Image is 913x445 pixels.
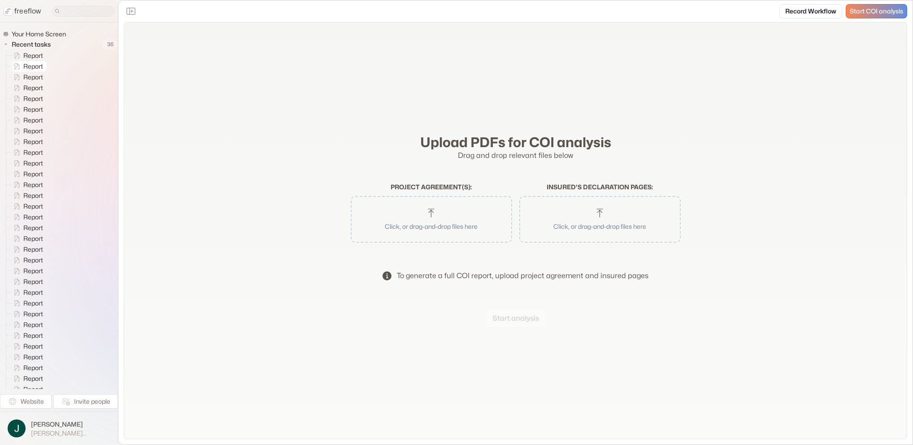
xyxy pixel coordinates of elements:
h2: Insured's declaration pages : [519,183,681,191]
a: Report [6,169,47,179]
span: Report [22,234,46,243]
button: Start analysis [485,309,546,327]
a: Report [6,93,47,104]
p: freeflow [14,6,41,17]
span: Report [22,223,46,232]
span: Report [22,331,46,340]
button: Invite people [53,394,118,409]
a: Report [6,319,47,330]
span: Report [22,159,46,168]
a: Report [6,287,47,298]
span: Report [22,191,46,200]
h2: Upload PDFs for COI analysis [351,134,681,150]
span: Report [22,299,46,308]
a: Report [6,179,47,190]
a: Report [6,104,47,115]
a: Report [6,298,47,309]
span: Report [22,310,46,318]
a: Report [6,147,47,158]
span: Report [22,94,46,103]
span: Report [22,170,46,179]
a: Report [6,72,47,83]
span: Report [22,374,46,383]
a: Report [6,266,47,276]
a: Report [6,61,47,72]
p: Click, or drag-and-drop files here [531,222,669,231]
span: Report [22,320,46,329]
a: Report [6,276,47,287]
a: Report [6,83,47,93]
span: Report [22,266,46,275]
span: [PERSON_NAME][EMAIL_ADDRESS] [31,429,110,437]
a: Report [6,136,47,147]
h2: Project agreement(s) : [351,183,512,191]
span: Report [22,62,46,71]
span: Report [22,105,46,114]
a: Report [6,233,47,244]
a: Report [6,158,47,169]
img: profile [8,419,26,437]
span: Your Home Screen [10,30,69,39]
span: Report [22,73,46,82]
button: Recent tasks [3,39,54,50]
a: Report [6,330,47,341]
a: Your Home Screen [3,30,70,39]
div: To generate a full COI report, upload project agreement and insured pages [397,270,648,281]
a: Report [6,201,47,212]
span: Report [22,180,46,189]
span: Report [22,353,46,362]
span: Report [22,213,46,222]
a: freeflow [4,6,41,17]
a: Report [6,309,47,319]
a: Report [6,212,47,222]
a: Report [6,244,47,255]
span: Report [22,363,46,372]
button: Close the sidebar [124,4,138,18]
a: Report [6,222,47,233]
a: Report [6,190,47,201]
span: Report [22,116,46,125]
button: [PERSON_NAME][PERSON_NAME][EMAIL_ADDRESS] [5,417,113,440]
span: Recent tasks [10,40,53,49]
span: Report [22,83,46,92]
a: Report [6,341,47,352]
span: Report [22,288,46,297]
p: Drag and drop relevant files below [351,150,681,161]
a: Report [6,115,47,126]
a: Report [6,50,47,61]
a: Report [6,373,47,384]
a: Report [6,255,47,266]
span: Report [22,148,46,157]
span: Report [22,202,46,211]
span: Report [22,137,46,146]
span: Report [22,342,46,351]
a: Report [6,352,47,362]
button: Click, or drag-and-drop files here [524,201,676,238]
a: Start COI analysis [846,4,907,18]
span: Report [22,245,46,254]
a: Record Workflow [779,4,842,18]
button: Click, or drag-and-drop files here [355,201,508,238]
span: 36 [103,39,118,50]
a: Report [6,362,47,373]
a: Report [6,384,47,395]
a: Report [6,126,47,136]
span: Start COI analysis [850,8,903,15]
span: Report [22,127,46,135]
span: Report [22,51,46,60]
span: Report [22,277,46,286]
span: [PERSON_NAME] [31,420,110,429]
span: Report [22,256,46,265]
span: Report [22,385,46,394]
p: Click, or drag-and-drop files here [362,222,500,231]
